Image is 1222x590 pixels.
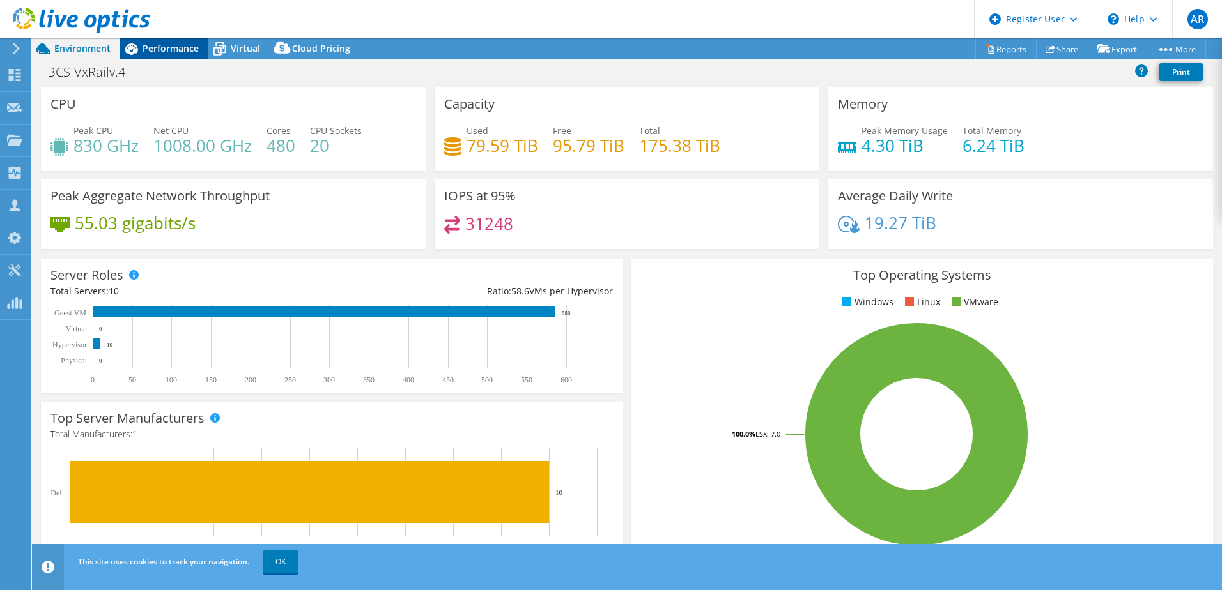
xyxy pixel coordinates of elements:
span: Virtual [231,42,260,54]
text: 10 [555,488,563,496]
svg: \n [1108,13,1119,25]
text: 250 [284,375,296,384]
span: 58.6 [511,285,529,297]
text: 586 [562,310,571,316]
span: Net CPU [153,125,189,137]
text: 0 [99,326,102,332]
text: Physical [61,356,87,365]
h4: 480 [267,139,295,153]
h4: 175.38 TiB [639,139,720,153]
span: This site uses cookies to track your navigation. [78,556,249,567]
span: Total Memory [963,125,1021,137]
li: Linux [902,295,940,309]
text: 50 [128,375,136,384]
tspan: ESXi 7.0 [755,429,780,439]
h3: Average Daily Write [838,189,953,203]
h4: Total Manufacturers: [50,427,613,441]
text: Dell [50,488,64,497]
text: 100 [166,375,177,384]
span: Cores [267,125,291,137]
h4: 79.59 TiB [467,139,538,153]
h3: Capacity [444,97,495,111]
text: Hypervisor [52,340,87,349]
a: Print [1159,63,1203,81]
h3: IOPS at 95% [444,189,516,203]
span: 10 [109,285,119,297]
text: 500 [481,375,493,384]
text: 0 [91,375,95,384]
h3: Top Operating Systems [641,268,1203,282]
h3: Memory [838,97,888,111]
h3: Peak Aggregate Network Throughput [50,189,270,203]
div: Ratio: VMs per Hypervisor [332,284,613,298]
text: 10 [107,342,113,348]
a: Export [1088,39,1147,59]
a: Share [1036,39,1088,59]
text: 600 [561,375,572,384]
text: Virtual [66,324,88,333]
text: Guest VM [54,308,86,317]
h4: 830 GHz [73,139,139,153]
h4: 1008.00 GHz [153,139,252,153]
tspan: 100.0% [732,429,755,439]
h4: 55.03 gigabits/s [75,216,196,230]
a: OK [263,550,298,573]
span: Performance [143,42,199,54]
h4: 6.24 TiB [963,139,1025,153]
h3: CPU [50,97,76,111]
span: Peak CPU [73,125,113,137]
span: 1 [132,428,137,440]
span: Peak Memory Usage [862,125,948,137]
span: CPU Sockets [310,125,362,137]
span: AR [1187,9,1208,29]
text: 450 [442,375,454,384]
h4: 31248 [465,216,513,231]
h4: 19.27 TiB [865,216,936,230]
text: 200 [245,375,256,384]
text: 150 [205,375,217,384]
span: Free [553,125,571,137]
h3: Server Roles [50,268,123,282]
h4: 95.79 TiB [553,139,624,153]
span: Environment [54,42,111,54]
span: Total [639,125,660,137]
span: Used [467,125,488,137]
a: More [1147,39,1206,59]
h3: Top Server Manufacturers [50,411,205,425]
h4: 20 [310,139,362,153]
span: Cloud Pricing [292,42,350,54]
text: 550 [521,375,532,384]
text: 350 [363,375,375,384]
text: 400 [403,375,414,384]
li: Windows [839,295,893,309]
text: 300 [323,375,335,384]
h4: 4.30 TiB [862,139,948,153]
h1: BCS-VxRailv.4 [42,65,145,79]
div: Total Servers: [50,284,332,298]
a: Reports [975,39,1037,59]
li: VMware [948,295,998,309]
text: 0 [99,358,102,364]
